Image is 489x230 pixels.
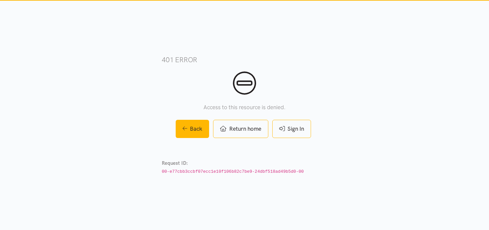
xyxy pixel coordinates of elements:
[176,120,209,138] a: Back
[162,160,188,166] strong: Request ID:
[162,169,304,174] code: 00-e77cbb3ccbf07ecc1e10f106b82c7be9-24dbf518ad49b5d0-00
[213,120,268,138] a: Return home
[162,55,327,65] h3: 401 error
[162,103,327,112] p: Access to this resource is denied.
[272,120,311,138] a: Sign In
